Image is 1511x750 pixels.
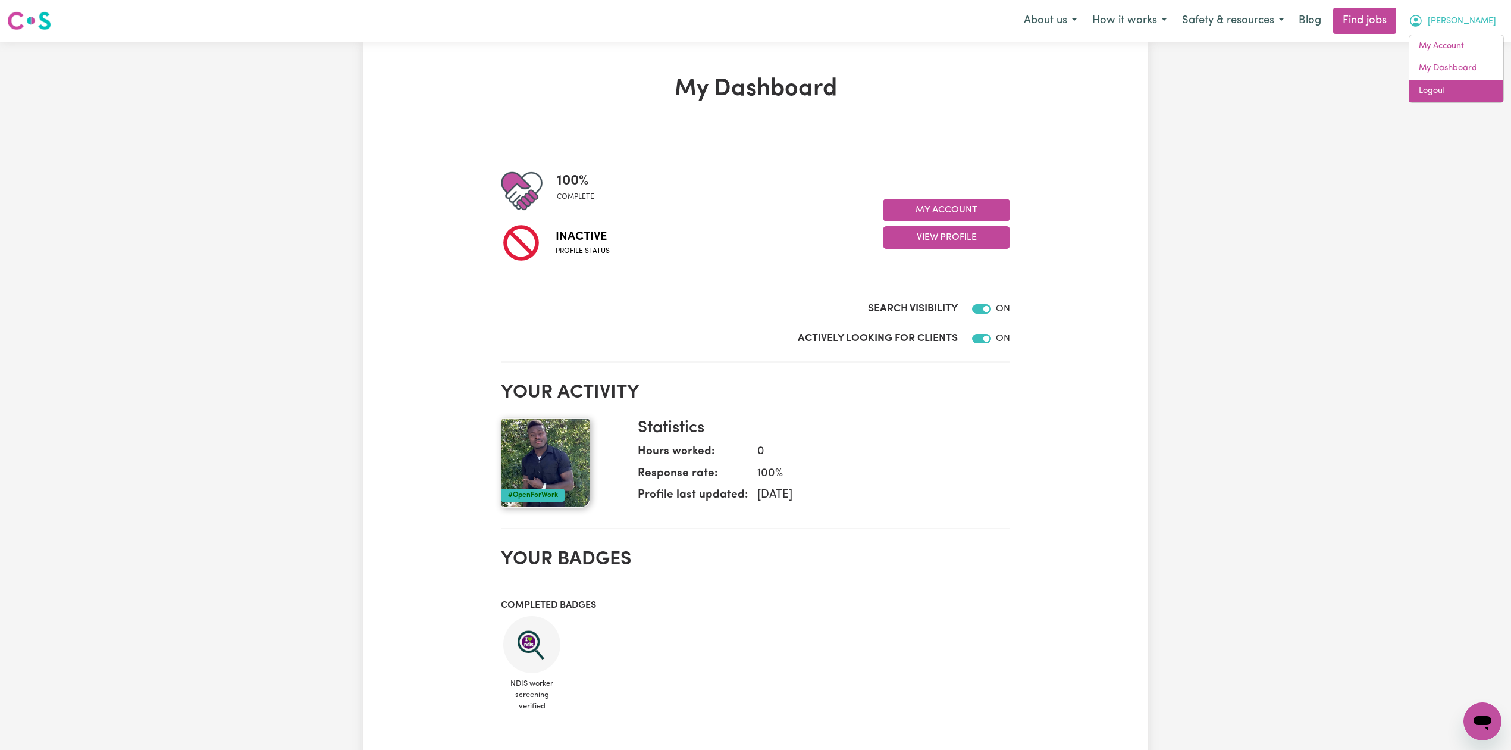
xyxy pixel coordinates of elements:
a: Logout [1409,80,1503,102]
button: View Profile [883,226,1010,249]
span: Profile status [556,246,610,257]
div: My Account [1409,35,1504,103]
button: How it works [1084,8,1174,33]
a: Blog [1291,8,1328,34]
button: About us [1016,8,1084,33]
span: ON [996,334,1010,343]
dt: Profile last updated: [638,487,748,509]
img: Careseekers logo [7,10,51,32]
span: [PERSON_NAME] [1428,15,1496,28]
h3: Statistics [638,418,1001,439]
button: My Account [883,199,1010,221]
span: ON [996,304,1010,314]
iframe: Button to launch messaging window [1463,702,1501,740]
span: complete [557,192,594,202]
dd: [DATE] [748,487,1001,504]
a: My Dashboard [1409,57,1503,80]
span: Inactive [556,228,610,246]
a: Careseekers logo [7,7,51,35]
img: Your profile picture [501,418,590,508]
div: Profile completeness: 100% [557,170,604,212]
dt: Hours worked: [638,443,748,465]
dd: 100 % [748,465,1001,483]
dd: 0 [748,443,1001,461]
button: Safety & resources [1174,8,1291,33]
h2: Your activity [501,382,1010,404]
label: Search Visibility [868,301,958,317]
button: My Account [1401,8,1504,33]
label: Actively Looking for Clients [798,331,958,346]
h2: Your badges [501,548,1010,571]
a: My Account [1409,35,1503,58]
div: #OpenForWork [501,489,565,502]
span: 100 % [557,170,594,192]
a: Find jobs [1333,8,1396,34]
span: NDIS worker screening verified [501,673,563,717]
img: NDIS Worker Screening Verified [503,616,560,673]
h1: My Dashboard [501,75,1010,104]
dt: Response rate: [638,465,748,487]
h3: Completed badges [501,600,1010,611]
